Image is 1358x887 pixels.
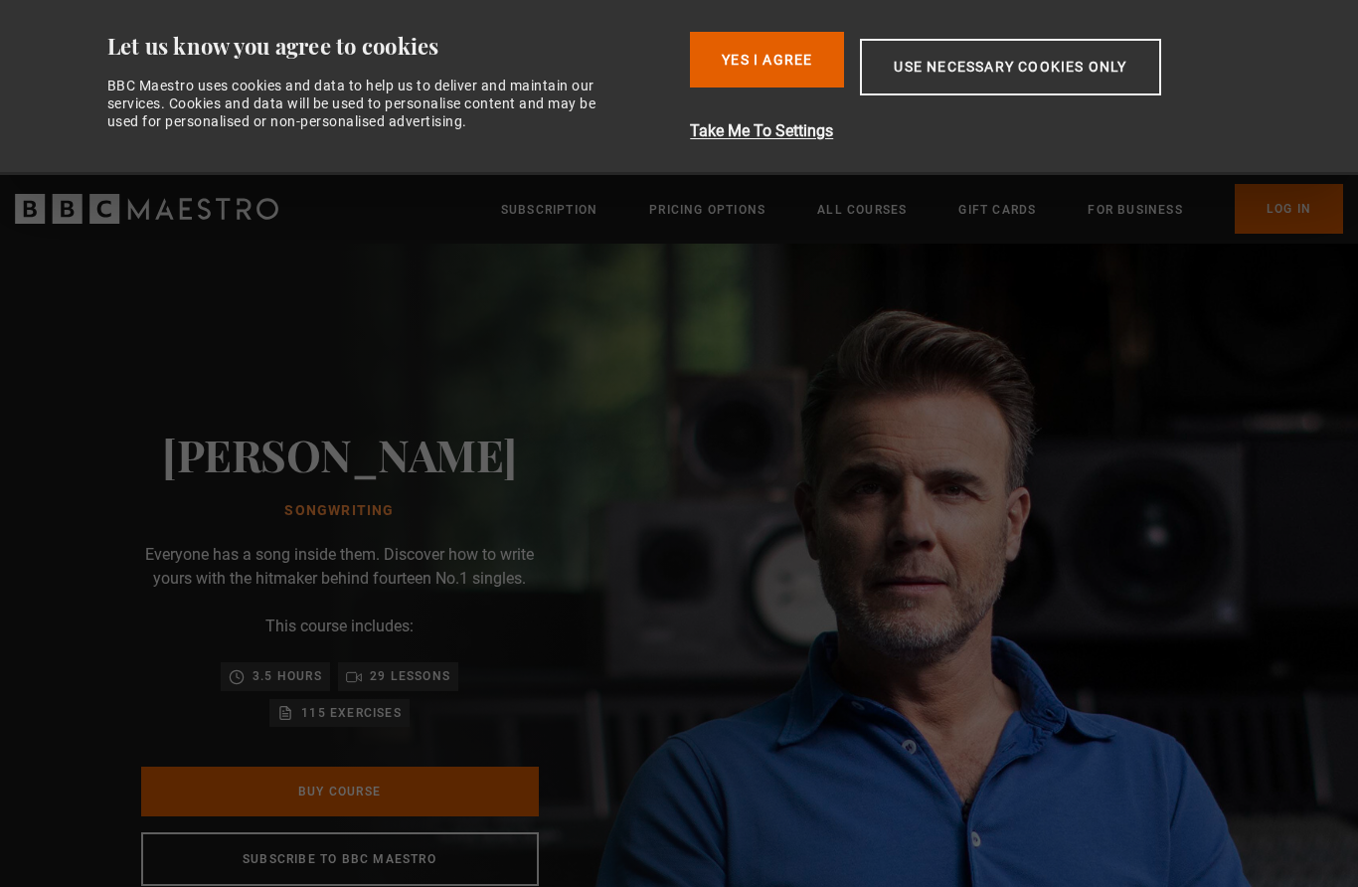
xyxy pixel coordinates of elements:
button: Yes I Agree [690,32,844,88]
button: Use necessary cookies only [860,39,1160,95]
p: 3.5 hours [253,666,322,686]
p: 29 lessons [370,666,450,686]
a: Subscription [501,200,597,220]
h2: [PERSON_NAME] [162,429,517,479]
a: For business [1088,200,1182,220]
h1: Songwriting [162,503,517,519]
nav: Primary [501,184,1343,234]
div: Let us know you agree to cookies [107,32,675,61]
p: 115 exercises [301,703,402,723]
div: BBC Maestro uses cookies and data to help us to deliver and maintain our services. Cookies and da... [107,77,618,131]
a: Log In [1235,184,1343,234]
a: Buy Course [141,767,539,816]
a: All Courses [817,200,907,220]
p: This course includes: [265,615,414,638]
button: Take Me To Settings [690,119,1266,143]
p: Everyone has a song inside them. Discover how to write yours with the hitmaker behind fourteen No... [141,543,539,591]
a: Pricing Options [649,200,765,220]
a: Gift Cards [958,200,1036,220]
svg: BBC Maestro [15,194,278,224]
